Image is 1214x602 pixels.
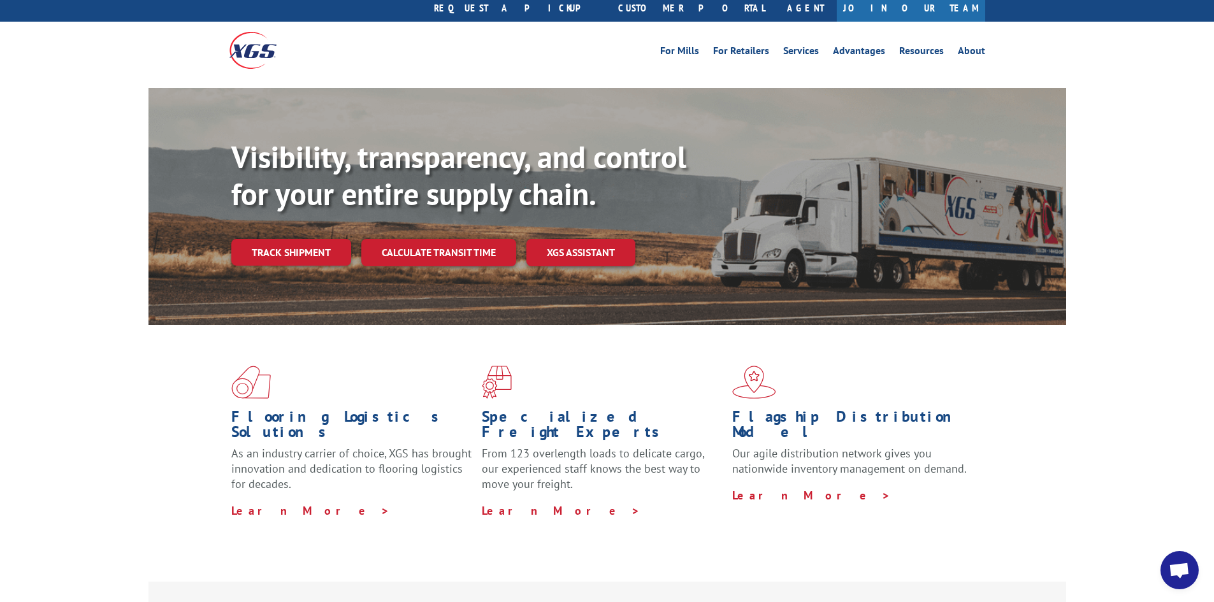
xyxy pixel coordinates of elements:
a: Learn More > [732,488,891,503]
h1: Specialized Freight Experts [482,409,723,446]
span: As an industry carrier of choice, XGS has brought innovation and dedication to flooring logistics... [231,446,472,491]
a: XGS ASSISTANT [526,239,635,266]
a: For Mills [660,46,699,60]
a: Advantages [833,46,885,60]
a: For Retailers [713,46,769,60]
a: Open chat [1160,551,1199,589]
a: About [958,46,985,60]
a: Calculate transit time [361,239,516,266]
p: From 123 overlength loads to delicate cargo, our experienced staff knows the best way to move you... [482,446,723,503]
h1: Flooring Logistics Solutions [231,409,472,446]
b: Visibility, transparency, and control for your entire supply chain. [231,137,686,213]
img: xgs-icon-total-supply-chain-intelligence-red [231,366,271,399]
img: xgs-icon-focused-on-flooring-red [482,366,512,399]
a: Track shipment [231,239,351,266]
img: xgs-icon-flagship-distribution-model-red [732,366,776,399]
span: Our agile distribution network gives you nationwide inventory management on demand. [732,446,967,476]
a: Resources [899,46,944,60]
a: Learn More > [231,503,390,518]
h1: Flagship Distribution Model [732,409,973,446]
a: Services [783,46,819,60]
a: Learn More > [482,503,640,518]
